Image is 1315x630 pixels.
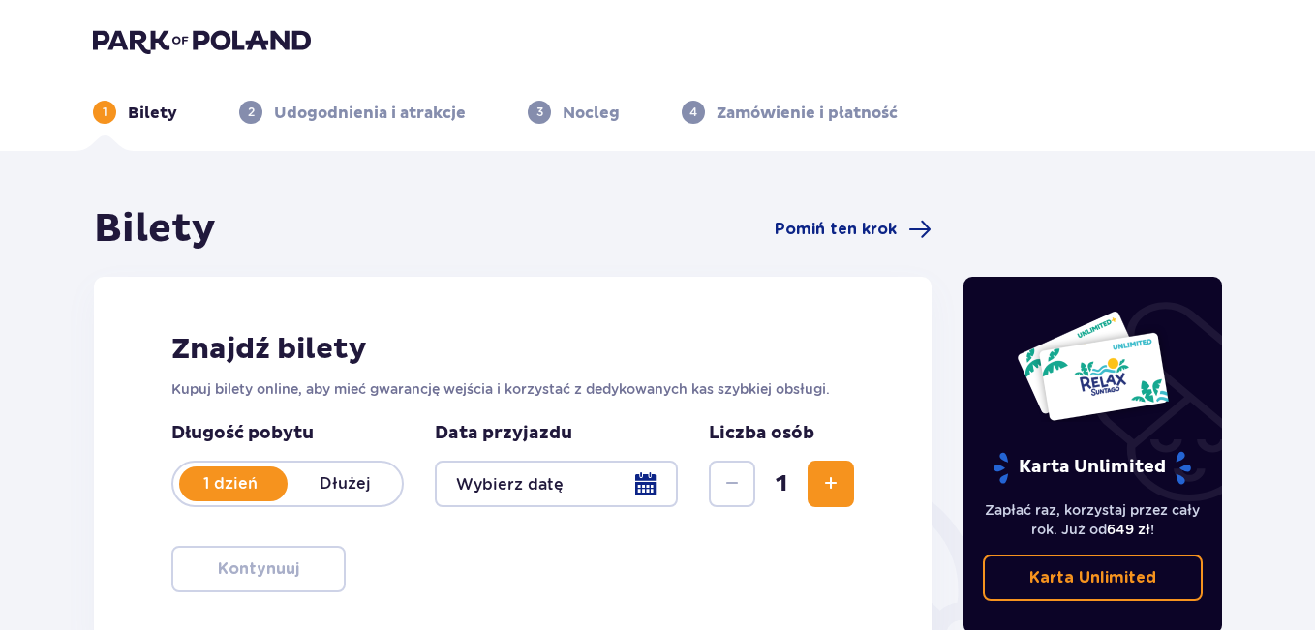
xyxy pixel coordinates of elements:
[536,104,543,121] p: 3
[992,451,1193,485] p: Karta Unlimited
[775,219,897,240] span: Pomiń ten krok
[983,500,1204,539] p: Zapłać raz, korzystaj przez cały rok. Już od !
[709,461,755,507] button: Zmniejsz
[239,101,466,124] div: 2Udogodnienia i atrakcje
[93,27,311,54] img: Park of Poland logo
[1029,567,1156,588] p: Karta Unlimited
[288,473,402,495] p: Dłużej
[171,331,854,368] h2: Znajdź bilety
[563,103,620,124] p: Nocleg
[248,104,255,121] p: 2
[709,422,814,445] p: Liczba osób
[173,473,288,495] p: 1 dzień
[435,422,572,445] p: Data przyjazdu
[983,555,1204,601] a: Karta Unlimited
[93,101,177,124] div: 1Bilety
[171,379,854,399] p: Kupuj bilety online, aby mieć gwarancję wejścia i korzystać z dedykowanych kas szybkiej obsługi.
[171,546,346,592] button: Kontynuuj
[759,469,804,498] span: 1
[128,103,177,124] p: Bilety
[274,103,466,124] p: Udogodnienia i atrakcje
[717,103,898,124] p: Zamówienie i płatność
[775,218,932,241] a: Pomiń ten krok
[689,104,697,121] p: 4
[171,422,404,445] p: Długość pobytu
[808,461,854,507] button: Zwiększ
[94,205,216,254] h1: Bilety
[218,558,299,580] p: Kontynuuj
[1016,310,1170,422] img: Dwie karty całoroczne do Suntago z napisem 'UNLIMITED RELAX', na białym tle z tropikalnymi liśćmi...
[103,104,107,121] p: 1
[682,101,898,124] div: 4Zamówienie i płatność
[1107,522,1150,537] span: 649 zł
[528,101,620,124] div: 3Nocleg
